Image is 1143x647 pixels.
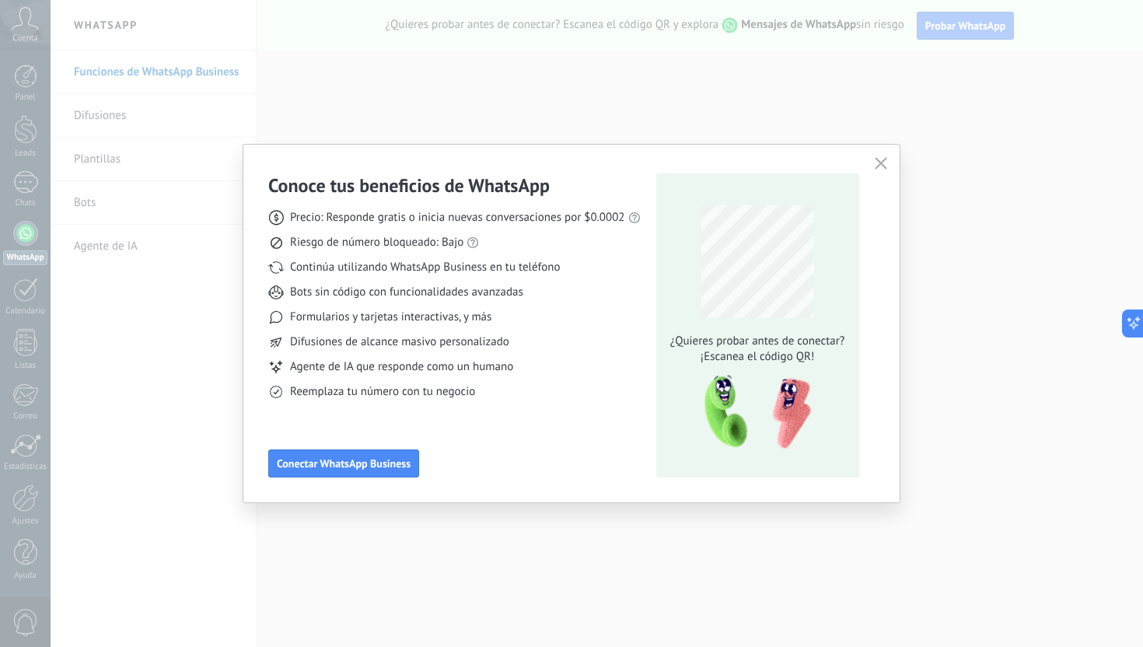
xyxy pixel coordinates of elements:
[268,449,419,477] button: Conectar WhatsApp Business
[290,285,523,300] span: Bots sin código con funcionalidades avanzadas
[290,310,491,325] span: Formularios y tarjetas interactivas, y más
[268,173,550,198] h3: Conoce tus beneficios de WhatsApp
[691,371,814,454] img: qr-pic-1x.png
[666,349,849,365] span: ¡Escanea el código QR!
[290,210,625,226] span: Precio: Responde gratis o inicia nuevas conversaciones por $0.0002
[277,458,411,469] span: Conectar WhatsApp Business
[290,384,475,400] span: Reemplaza tu número con tu negocio
[290,359,513,375] span: Agente de IA que responde como un humano
[290,260,560,275] span: Continúa utilizando WhatsApp Business en tu teléfono
[290,235,463,250] span: Riesgo de número bloqueado: Bajo
[290,334,509,350] span: Difusiones de alcance masivo personalizado
[666,334,849,349] span: ¿Quieres probar antes de conectar?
